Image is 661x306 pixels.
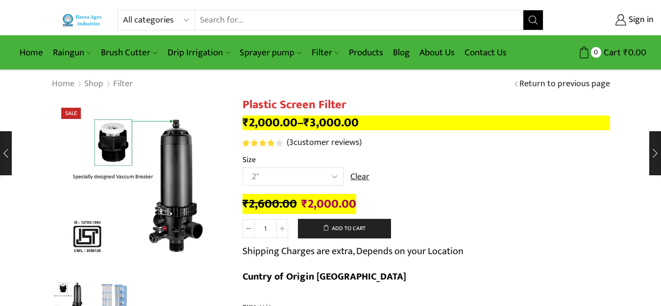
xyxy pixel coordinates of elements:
[51,78,75,91] a: Home
[287,137,362,149] a: (3customer reviews)
[254,219,276,238] input: Product quantity
[243,140,274,146] span: Rated out of 5 based on customer ratings
[298,219,391,238] button: Add to cart
[61,108,81,119] span: Sale
[243,194,249,214] span: ₹
[519,78,610,91] a: Return to previous page
[48,41,96,64] a: Raingun
[301,194,308,214] span: ₹
[51,98,228,274] div: 1 / 2
[243,140,284,146] span: 3
[243,113,249,133] span: ₹
[301,194,356,214] bdi: 2,000.00
[460,41,512,64] a: Contact Us
[51,78,133,91] nav: Breadcrumb
[15,41,48,64] a: Home
[350,171,369,184] a: Clear options
[601,46,621,59] span: Cart
[303,113,310,133] span: ₹
[623,45,628,60] span: ₹
[243,98,610,112] h1: Plastic Screen Filter
[591,47,601,57] span: 0
[84,78,104,91] a: Shop
[243,154,256,165] label: Size
[415,41,460,64] a: About Us
[195,10,523,30] input: Search for...
[289,135,294,150] span: 3
[626,14,654,26] span: Sign in
[243,113,297,133] bdi: 2,000.00
[243,268,406,285] b: Cuntry of Origin [GEOGRAPHIC_DATA]
[523,10,543,30] button: Search button
[243,194,297,214] bdi: 2,600.00
[623,45,646,60] bdi: 0.00
[243,243,464,259] p: Shipping Charges are extra, Depends on your Location
[243,116,610,130] p: –
[163,41,235,64] a: Drip Irrigation
[113,78,133,91] a: Filter
[558,11,654,29] a: Sign in
[388,41,415,64] a: Blog
[303,113,359,133] bdi: 3,000.00
[243,140,282,146] div: Rated 4.00 out of 5
[235,41,306,64] a: Sprayer pump
[553,44,646,62] a: 0 Cart ₹0.00
[307,41,344,64] a: Filter
[96,41,162,64] a: Brush Cutter
[344,41,388,64] a: Products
